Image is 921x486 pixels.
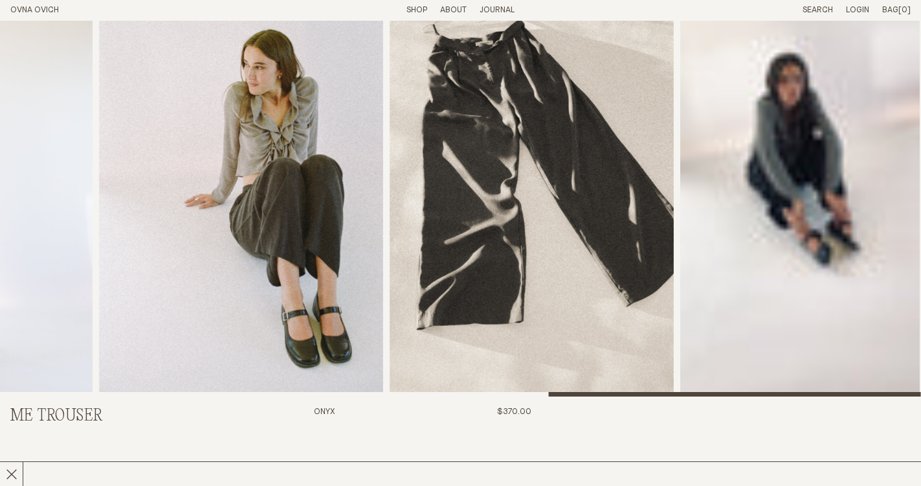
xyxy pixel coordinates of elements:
[480,6,515,14] a: Journal
[406,6,427,14] a: Shop
[846,6,869,14] a: Login
[497,408,531,416] span: $370.00
[440,5,467,16] summary: About
[10,6,59,14] a: Home
[10,407,228,426] h2: Me Trouser
[882,6,898,14] span: Bag
[803,6,833,14] a: Search
[314,407,335,457] h3: Onyx
[898,6,911,14] span: [0]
